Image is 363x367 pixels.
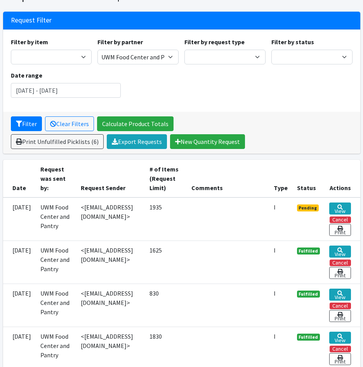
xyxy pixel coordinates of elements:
a: New Quantity Request [170,134,245,149]
a: View [329,246,351,258]
th: Request Sender [76,160,145,197]
th: # of Items (Request Limit) [145,160,187,197]
label: Date range [11,71,42,80]
td: UWM Food Center and Pantry [36,241,76,284]
button: Cancel [330,303,351,309]
abbr: Individual [274,203,276,211]
label: Filter by item [11,37,48,47]
th: Actions [325,160,360,197]
td: 830 [145,284,187,327]
span: Fulfilled [297,248,320,254]
button: Cancel [330,260,351,266]
td: <[EMAIL_ADDRESS][DOMAIN_NAME]> [76,197,145,241]
h3: Request Filter [11,16,52,24]
a: View [329,289,351,301]
td: [DATE] [3,284,36,327]
th: Request was sent by: [36,160,76,197]
td: UWM Food Center and Pantry [36,197,76,241]
button: Cancel [330,346,351,352]
button: Cancel [330,216,351,223]
td: [DATE] [3,241,36,284]
label: Filter by status [271,37,314,47]
td: <[EMAIL_ADDRESS][DOMAIN_NAME]> [76,241,145,284]
label: Filter by request type [184,37,245,47]
a: Print Unfulfilled Picklists (6) [11,134,104,149]
a: View [329,203,351,215]
button: Filter [11,116,42,131]
th: Status [292,160,325,197]
abbr: Individual [274,246,276,254]
a: View [329,332,351,344]
abbr: Individual [274,289,276,297]
th: Type [269,160,292,197]
td: [DATE] [3,197,36,241]
span: Pending [297,204,319,211]
span: Fulfilled [297,334,320,341]
a: Print [329,310,351,322]
a: Print [329,267,351,279]
a: Clear Filters [45,116,94,131]
a: Export Requests [107,134,167,149]
a: Calculate Product Totals [97,116,174,131]
label: Filter by partner [97,37,143,47]
th: Comments [187,160,269,197]
th: Date [3,160,36,197]
a: Print [329,224,351,236]
abbr: Individual [274,332,276,340]
input: January 1, 2011 - December 31, 2011 [11,83,121,98]
td: 1935 [145,197,187,241]
a: Print [329,353,351,365]
td: 1625 [145,241,187,284]
span: Fulfilled [297,291,320,298]
td: <[EMAIL_ADDRESS][DOMAIN_NAME]> [76,284,145,327]
td: UWM Food Center and Pantry [36,284,76,327]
